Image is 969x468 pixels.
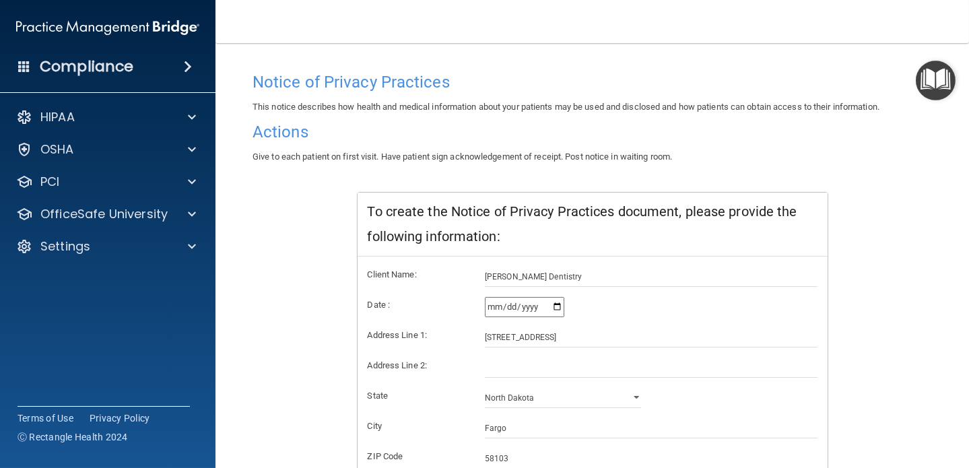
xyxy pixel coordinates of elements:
[16,109,196,125] a: HIPAA
[16,14,199,41] img: PMB logo
[40,206,168,222] p: OfficeSafe University
[16,141,196,158] a: OSHA
[358,418,475,434] label: City
[18,411,73,425] a: Terms of Use
[253,152,672,162] span: Give to each patient on first visit. Have patient sign acknowledgement of receipt. Post notice in...
[40,57,133,76] h4: Compliance
[16,174,196,190] a: PCI
[358,448,475,465] label: ZIP Code
[253,102,879,112] span: This notice describes how health and medical information about your patients may be used and disc...
[358,358,475,374] label: Address Line 2:
[16,238,196,255] a: Settings
[358,327,475,343] label: Address Line 1:
[916,61,956,100] button: Open Resource Center
[90,411,150,425] a: Privacy Policy
[253,123,932,141] h4: Actions
[16,206,196,222] a: OfficeSafe University
[358,193,828,257] div: To create the Notice of Privacy Practices document, please provide the following information:
[40,174,59,190] p: PCI
[358,388,475,404] label: State
[40,109,75,125] p: HIPAA
[40,141,74,158] p: OSHA
[40,238,90,255] p: Settings
[18,430,128,444] span: Ⓒ Rectangle Health 2024
[358,267,475,283] label: Client Name:
[253,73,932,91] h4: Notice of Privacy Practices
[358,297,475,313] label: Date :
